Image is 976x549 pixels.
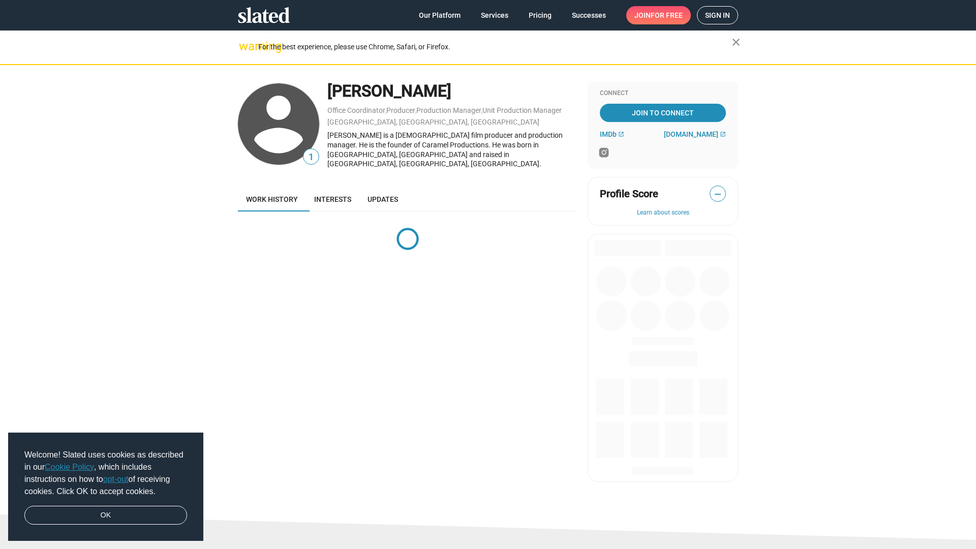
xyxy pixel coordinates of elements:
div: [PERSON_NAME] is a [DEMOGRAPHIC_DATA] film producer and production manager. He is the founder of ... [327,131,577,168]
span: Interests [314,195,351,203]
mat-icon: warning [239,40,251,52]
a: Services [473,6,516,24]
span: Sign in [705,7,730,24]
a: Production Manager [416,106,481,114]
a: Successes [564,6,614,24]
span: Profile Score [600,187,658,201]
mat-icon: open_in_new [720,131,726,137]
a: Joinfor free [626,6,691,24]
a: Producer [386,106,415,114]
a: [GEOGRAPHIC_DATA], [GEOGRAPHIC_DATA], [GEOGRAPHIC_DATA] [327,118,539,126]
a: Interests [306,187,359,211]
a: Work history [238,187,306,211]
span: Welcome! Slated uses cookies as described in our , which includes instructions on how to of recei... [24,449,187,498]
a: Cookie Policy [45,463,94,471]
a: Updates [359,187,406,211]
div: cookieconsent [8,433,203,541]
span: Successes [572,6,606,24]
span: 1 [303,150,319,164]
button: Learn about scores [600,209,726,217]
a: Our Platform [411,6,469,24]
span: Work history [246,195,298,203]
span: , [385,108,386,114]
span: Our Platform [419,6,461,24]
a: Unit Production Manager [482,106,562,114]
span: , [415,108,416,114]
mat-icon: close [730,36,742,48]
a: Sign in [697,6,738,24]
span: Join [634,6,683,24]
span: Pricing [529,6,552,24]
div: For the best experience, please use Chrome, Safari, or Firefox. [258,40,732,54]
a: Pricing [521,6,560,24]
span: Join To Connect [602,104,724,122]
a: dismiss cookie message [24,506,187,525]
mat-icon: open_in_new [618,131,624,137]
span: Updates [368,195,398,203]
span: for free [651,6,683,24]
span: Services [481,6,508,24]
div: Connect [600,89,726,98]
span: IMDb [600,130,617,138]
a: Office Coordinator [327,106,385,114]
a: [DOMAIN_NAME] [664,130,726,138]
a: opt-out [103,475,129,483]
span: — [710,188,725,201]
span: [DOMAIN_NAME] [664,130,718,138]
span: , [481,108,482,114]
a: Join To Connect [600,104,726,122]
div: [PERSON_NAME] [327,80,577,102]
a: IMDb [600,130,624,138]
